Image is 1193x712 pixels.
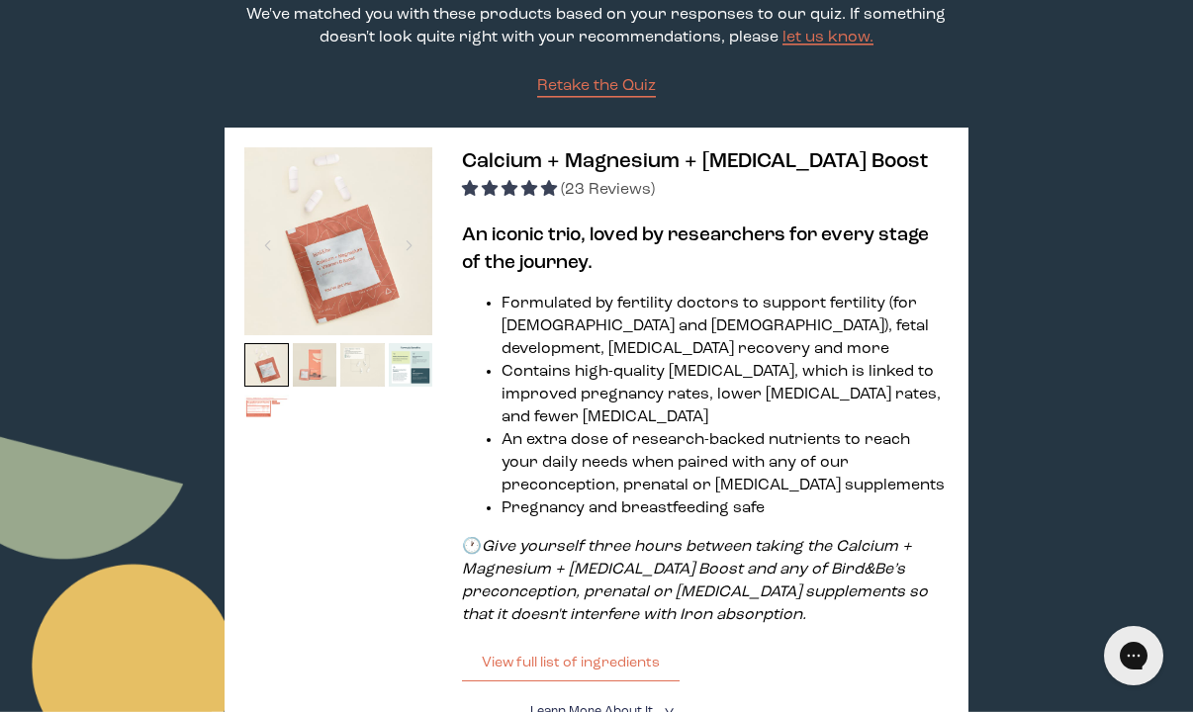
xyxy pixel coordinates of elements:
[1094,619,1173,692] iframe: Gorgias live chat messenger
[462,151,928,172] span: Calcium + Magnesium + [MEDICAL_DATA] Boost
[502,293,949,361] li: Formulated by fertility doctors to support fertility (for [DEMOGRAPHIC_DATA] and [DEMOGRAPHIC_DAT...
[462,182,561,198] span: 4.83 stars
[244,343,289,388] img: thumbnail image
[293,343,337,388] img: thumbnail image
[502,361,949,429] li: Contains high-quality [MEDICAL_DATA], which is linked to improved pregnancy rates, lower [MEDICAL...
[244,395,289,439] img: thumbnail image
[462,225,929,273] b: An iconic trio, loved by researchers for every stage of the journey.
[537,78,656,94] span: Retake the Quiz
[537,75,656,98] a: Retake the Quiz
[462,539,928,623] em: Give yourself three hours between taking the Calcium + Magnesium + [MEDICAL_DATA] Boost and any o...
[782,30,873,45] a: let us know.
[502,500,765,516] span: Pregnancy and breastfeeding safe
[225,4,968,49] p: We've matched you with these products based on your responses to our quiz. If something doesn't l...
[244,147,432,335] img: thumbnail image
[561,182,655,198] span: (23 Reviews)
[389,343,433,388] img: thumbnail image
[462,539,482,555] strong: 🕐
[502,429,949,497] li: An extra dose of research-backed nutrients to reach your daily needs when paired with any of our ...
[340,343,385,388] img: thumbnail image
[462,643,680,682] button: View full list of ingredients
